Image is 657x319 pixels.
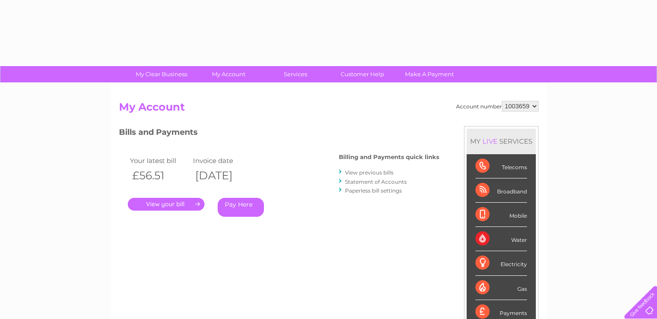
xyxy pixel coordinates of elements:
div: Electricity [475,251,527,275]
a: My Account [192,66,265,82]
h3: Bills and Payments [119,126,439,141]
div: LIVE [481,137,499,145]
a: Customer Help [326,66,399,82]
a: View previous bills [345,169,393,176]
h2: My Account [119,101,538,118]
a: Pay Here [218,198,264,217]
div: Broadband [475,178,527,203]
a: Make A Payment [393,66,466,82]
div: MY SERVICES [467,129,536,154]
td: Invoice date [191,155,254,167]
div: Gas [475,276,527,300]
div: Water [475,227,527,251]
div: Account number [456,101,538,111]
a: My Clear Business [125,66,198,82]
th: [DATE] [191,167,254,185]
h4: Billing and Payments quick links [339,154,439,160]
a: Paperless bill settings [345,187,402,194]
div: Telecoms [475,154,527,178]
a: Statement of Accounts [345,178,407,185]
td: Your latest bill [128,155,191,167]
a: . [128,198,204,211]
th: £56.51 [128,167,191,185]
div: Mobile [475,203,527,227]
a: Services [259,66,332,82]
